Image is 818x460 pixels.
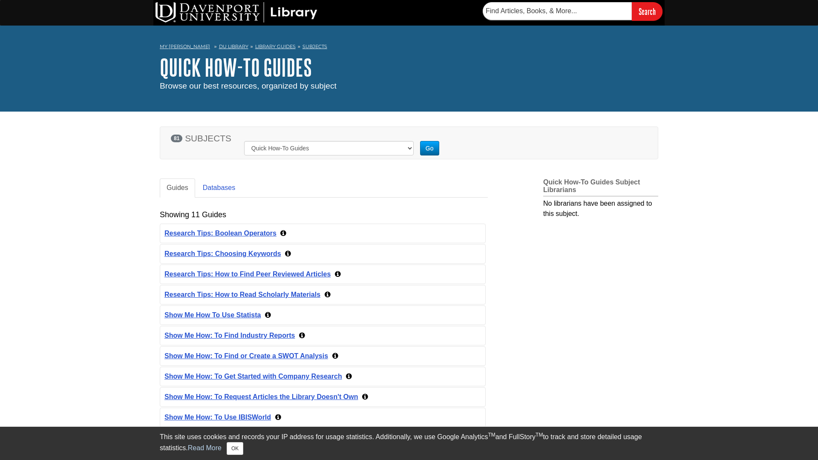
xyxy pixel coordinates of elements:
a: My [PERSON_NAME] [160,43,210,50]
a: Subjects [302,43,327,49]
section: Content by Subject [160,168,658,453]
a: Show Me How: To Get Started with Company Research [164,373,342,380]
a: Read More [188,444,222,451]
button: Close [227,442,243,455]
div: Browse our best resources, organized by subject [160,80,658,92]
a: Research Tips: Choosing Keywords [164,250,281,257]
input: Search [632,2,662,20]
h1: Quick How-To Guides [160,55,658,80]
a: DU Library [219,43,248,49]
h2: Quick How-To Guides Subject Librarians [543,178,658,196]
input: Find Articles, Books, & More... [483,2,632,20]
a: Guides [160,178,195,198]
h2: Showing 11 Guides [160,210,226,219]
a: Library Guides [255,43,296,49]
sup: TM [536,432,543,438]
a: Show Me How: To Request Articles the Library Doesn't Own [164,393,358,400]
a: Show Me How To Use Statista [164,311,261,319]
img: DU Library [156,2,317,23]
span: SUBJECTS [185,133,231,143]
a: Databases [196,178,242,198]
span: 81 [171,135,182,142]
sup: TM [488,432,495,438]
a: Show Me How: To Find Industry Reports [164,332,295,339]
div: No librarians have been assigned to this subject. [543,196,658,219]
a: Show Me How: To Use IBISWorld [164,414,271,421]
section: Subject Search Bar [160,116,658,168]
button: Go [420,141,439,155]
form: Searches DU Library's articles, books, and more [483,2,662,20]
nav: breadcrumb [160,41,658,55]
a: Research Tips: How to Read Scholarly Materials [164,291,320,298]
div: This site uses cookies and records your IP address for usage statistics. Additionally, we use Goo... [160,432,658,455]
a: Show Me How: To Find or Create a SWOT Analysis [164,352,328,359]
a: Research Tips: Boolean Operators [164,230,277,237]
a: Research Tips: How to Find Peer Reviewed Articles [164,270,331,278]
